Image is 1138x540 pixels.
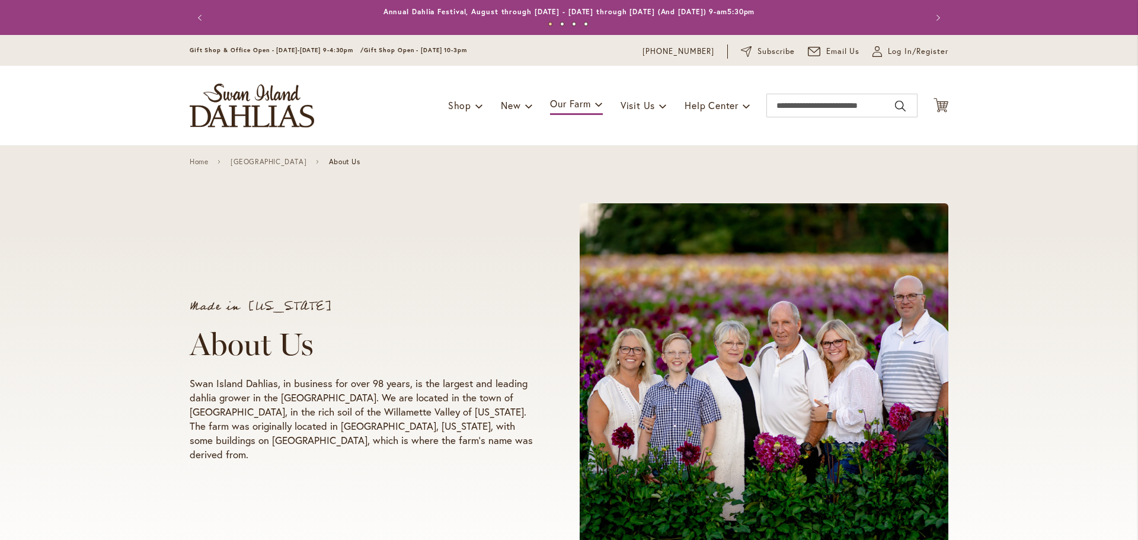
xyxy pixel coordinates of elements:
span: Help Center [685,99,739,111]
a: Home [190,158,208,166]
a: [PHONE_NUMBER] [642,46,714,57]
span: Our Farm [550,97,590,110]
span: Shop [448,99,471,111]
button: 1 of 4 [548,22,552,26]
span: Gift Shop & Office Open - [DATE]-[DATE] 9-4:30pm / [190,46,364,54]
span: Visit Us [621,99,655,111]
a: store logo [190,84,314,127]
p: Made in [US_STATE] [190,301,535,312]
span: Email Us [826,46,860,57]
a: Subscribe [741,46,795,57]
span: Log In/Register [888,46,948,57]
a: Log In/Register [872,46,948,57]
a: Email Us [808,46,860,57]
h1: About Us [190,327,535,362]
span: New [501,99,520,111]
span: Gift Shop Open - [DATE] 10-3pm [364,46,467,54]
button: 2 of 4 [560,22,564,26]
button: 4 of 4 [584,22,588,26]
a: [GEOGRAPHIC_DATA] [231,158,306,166]
button: Next [925,6,948,30]
a: Annual Dahlia Festival, August through [DATE] - [DATE] through [DATE] (And [DATE]) 9-am5:30pm [383,7,755,16]
span: Subscribe [757,46,795,57]
span: About Us [329,158,360,166]
button: Previous [190,6,213,30]
p: Swan Island Dahlias, in business for over 98 years, is the largest and leading dahlia grower in t... [190,376,535,462]
button: 3 of 4 [572,22,576,26]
